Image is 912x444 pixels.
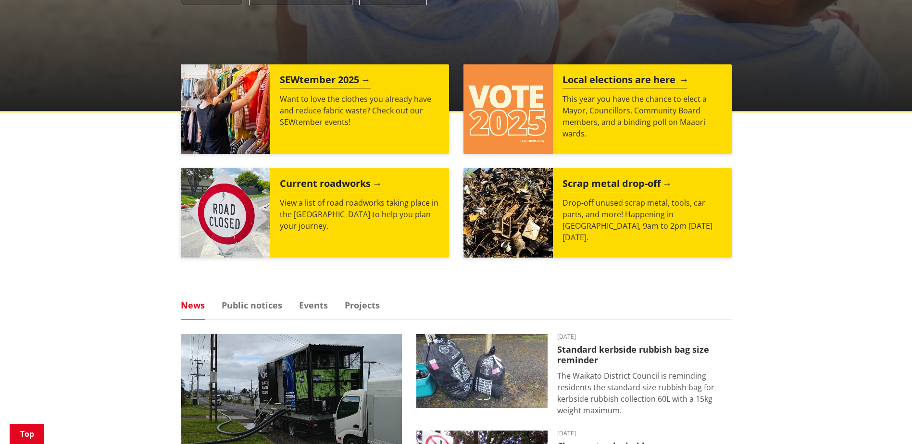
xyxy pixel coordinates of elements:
p: This year you have the chance to elect a Mayor, Councillors, Community Board members, and a bindi... [562,93,722,139]
iframe: Messenger Launcher [868,404,902,438]
h2: Local elections are here [562,74,687,88]
time: [DATE] [557,334,732,340]
a: Events [299,301,328,309]
a: News [181,301,205,309]
img: Scrap metal collection [463,168,553,258]
h2: Current roadworks [280,178,382,192]
img: 20250825_074435 [416,334,548,408]
p: The Waikato District Council is reminding residents the standard size rubbish bag for kerbside ru... [557,370,732,416]
img: Road closed sign [181,168,270,258]
p: Want to love the clothes you already have and reduce fabric waste? Check out our SEWtember events! [280,93,439,128]
time: [DATE] [557,431,732,436]
a: Public notices [222,301,282,309]
a: Top [10,424,44,444]
a: [DATE] Standard kerbside rubbish bag size reminder The Waikato District Council is reminding resi... [416,334,732,416]
a: A massive pile of rusted scrap metal, including wheels and various industrial parts, under a clea... [463,168,732,258]
a: Current roadworks View a list of road roadworks taking place in the [GEOGRAPHIC_DATA] to help you... [181,168,449,258]
h2: SEWtember 2025 [280,74,371,88]
img: Vote 2025 [463,64,553,154]
p: Drop-off unused scrap metal, tools, car parts, and more! Happening in [GEOGRAPHIC_DATA], 9am to 2... [562,197,722,243]
a: Local elections are here This year you have the chance to elect a Mayor, Councillors, Community B... [463,64,732,154]
a: Projects [345,301,380,309]
p: View a list of road roadworks taking place in the [GEOGRAPHIC_DATA] to help you plan your journey. [280,197,439,232]
h2: Scrap metal drop-off [562,178,672,192]
a: SEWtember 2025 Want to love the clothes you already have and reduce fabric waste? Check out our S... [181,64,449,154]
h3: Standard kerbside rubbish bag size reminder [557,345,732,365]
img: SEWtember [181,64,270,154]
